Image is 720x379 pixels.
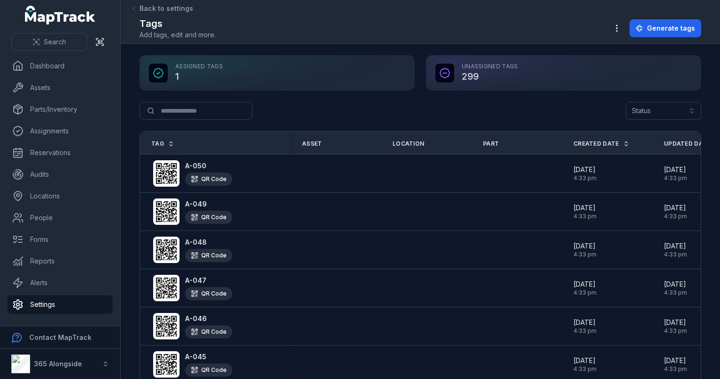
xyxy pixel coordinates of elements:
span: [DATE] [573,203,597,213]
span: [DATE] [573,241,597,251]
time: 03/09/2025, 4:33:53 pm [664,241,687,258]
strong: A-049 [185,199,232,209]
time: 03/09/2025, 4:33:53 pm [573,356,597,373]
strong: A-050 [185,161,232,171]
span: [DATE] [664,165,687,174]
span: Tag [151,140,164,148]
span: 4:33 pm [664,251,687,258]
strong: A-048 [185,238,232,247]
span: [DATE] [573,318,597,327]
span: 4:33 pm [573,365,597,373]
span: Asset [302,140,322,148]
button: Status [626,102,701,120]
span: 4:33 pm [573,213,597,220]
span: Search [44,37,66,47]
time: 03/09/2025, 4:33:53 pm [664,165,687,182]
span: 4:33 pm [573,289,597,297]
a: Assets [8,78,113,97]
a: Back to settings [130,4,193,13]
a: Reservations [8,143,113,162]
a: People [8,208,113,227]
span: Part [483,140,499,148]
a: Alerts [8,273,113,292]
span: Back to settings [139,4,193,13]
button: Search [11,33,87,51]
h2: Tags [139,17,216,30]
a: MapTrack [25,6,96,25]
time: 03/09/2025, 4:33:53 pm [573,241,597,258]
div: QR Code [185,287,232,300]
span: [DATE] [573,165,597,174]
strong: A-046 [185,314,232,323]
strong: A-047 [185,276,232,285]
a: Settings [8,295,113,314]
span: [DATE] [664,356,687,365]
strong: 365 Alongside [34,360,82,368]
time: 03/09/2025, 4:33:53 pm [664,318,687,335]
time: 03/09/2025, 4:33:53 pm [664,203,687,220]
div: QR Code [185,363,232,377]
span: 4:33 pm [664,213,687,220]
time: 03/09/2025, 4:33:53 pm [573,318,597,335]
time: 03/09/2025, 4:33:53 pm [664,356,687,373]
a: Tag [151,140,174,148]
strong: Contact MapTrack [29,333,91,341]
span: [DATE] [664,241,687,251]
span: [DATE] [664,280,687,289]
span: 4:33 pm [664,365,687,373]
span: 4:33 pm [573,174,597,182]
button: Generate tags [630,19,701,37]
span: 4:33 pm [664,289,687,297]
a: Dashboard [8,57,113,75]
div: QR Code [185,249,232,262]
div: QR Code [185,325,232,338]
a: Forms [8,230,113,249]
strong: A-045 [185,352,232,362]
a: Locations [8,187,113,206]
span: Generate tags [647,24,695,33]
a: Audits [8,165,113,184]
span: Location [393,140,424,148]
span: [DATE] [573,356,597,365]
div: QR Code [185,173,232,186]
span: 4:33 pm [664,327,687,335]
span: [DATE] [573,280,597,289]
a: Created Date [573,140,630,148]
a: Parts/Inventory [8,100,113,119]
span: 4:33 pm [664,174,687,182]
a: Reports [8,252,113,271]
span: Updated Date [664,140,711,148]
span: 4:33 pm [573,327,597,335]
time: 03/09/2025, 4:33:53 pm [573,165,597,182]
span: [DATE] [664,318,687,327]
a: Assignments [8,122,113,140]
span: Created Date [573,140,619,148]
time: 03/09/2025, 4:33:53 pm [664,280,687,297]
time: 03/09/2025, 4:33:53 pm [573,203,597,220]
span: 4:33 pm [573,251,597,258]
div: QR Code [185,211,232,224]
time: 03/09/2025, 4:33:53 pm [573,280,597,297]
span: Add tags, edit and more. [139,30,216,40]
span: [DATE] [664,203,687,213]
